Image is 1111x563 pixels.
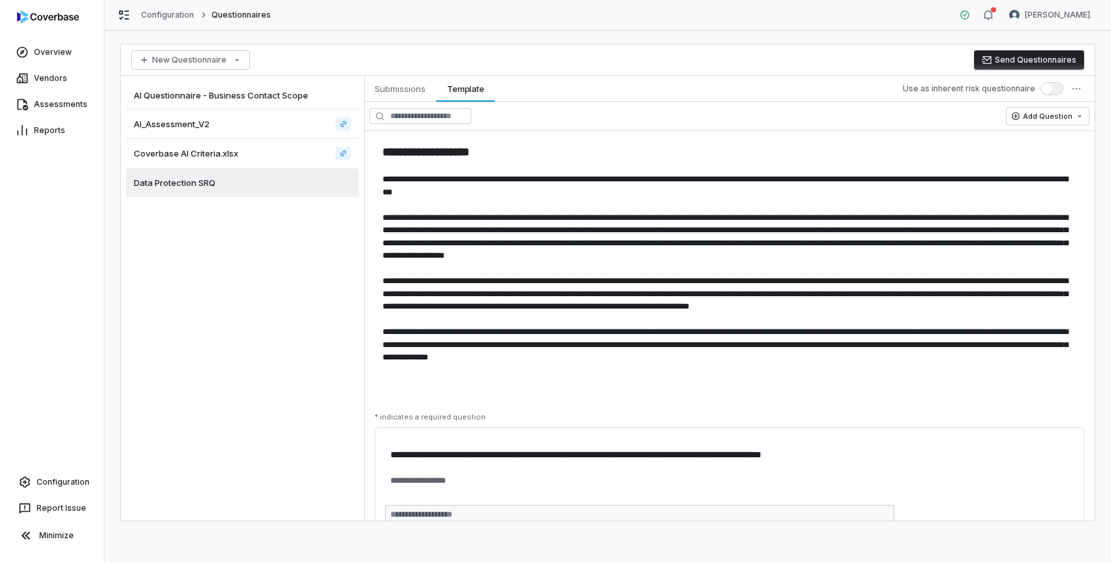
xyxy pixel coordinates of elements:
a: Coverbase AI Criteria.xlsx [336,147,351,160]
a: Assessments [3,93,101,116]
button: New Questionnaire [131,50,250,70]
label: Use as inherent risk questionnaire [903,84,1035,94]
a: Data Protection SRQ [126,168,359,197]
p: * indicates a required question [375,412,486,422]
a: Configuration [141,10,195,20]
span: AI_Assessment_V2 [134,118,210,130]
span: [PERSON_NAME] [1025,10,1090,20]
span: Template [442,80,490,97]
a: Vendors [3,67,101,90]
a: AI_Assessment_V2 [336,117,351,130]
a: Overview [3,40,101,64]
a: AI_Assessment_V2 [126,110,359,139]
span: AI Questionnaire - Business Contact Scope [134,89,308,101]
a: Configuration [5,470,99,494]
button: Send Questionnaires [974,50,1084,70]
img: logo-D7KZi-bG.svg [17,10,79,23]
img: Nic Weilbacher avatar [1009,10,1020,20]
a: Reports [3,119,101,142]
button: Nic Weilbacher avatar[PERSON_NAME] [1001,5,1098,25]
a: AI Questionnaire - Business Contact Scope [126,81,359,110]
a: Coverbase AI Criteria.xlsx [126,139,359,168]
span: Coverbase AI Criteria.xlsx [134,147,238,159]
button: More actions [1065,77,1088,100]
button: Add Question [1006,107,1089,125]
span: Submissions [369,80,431,97]
button: Report Issue [5,496,99,520]
button: Minimize [5,523,99,549]
span: Data Protection SRQ [134,177,215,189]
span: Questionnaires [211,10,272,20]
